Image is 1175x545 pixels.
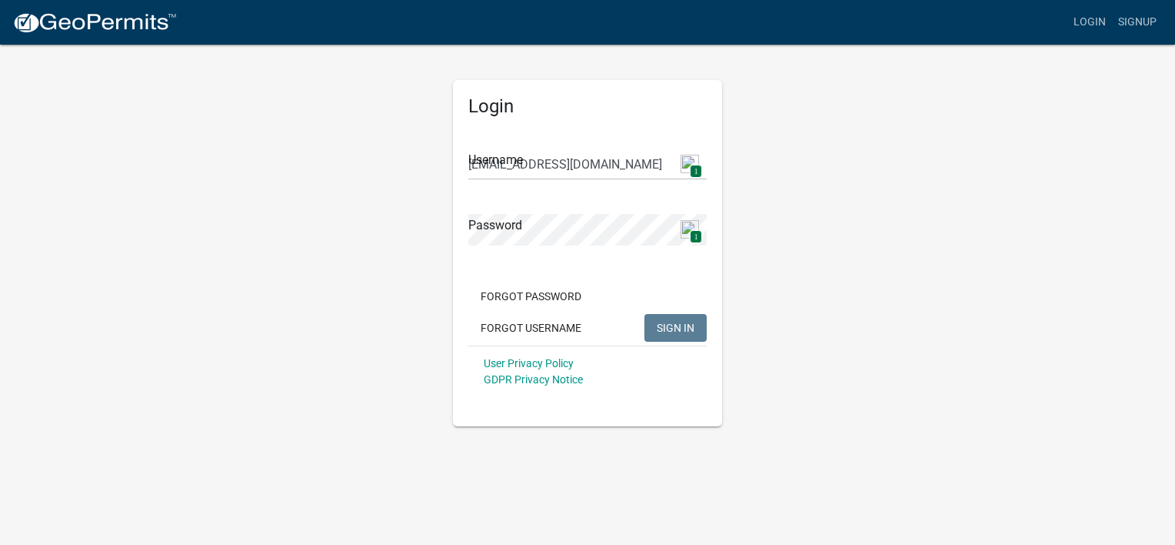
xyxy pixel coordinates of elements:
a: Signup [1112,8,1163,37]
img: npw-badge-icon.svg [681,220,699,239]
img: npw-badge-icon.svg [681,155,699,173]
a: GDPR Privacy Notice [484,373,583,386]
button: SIGN IN [644,314,707,342]
a: Login [1067,8,1112,37]
span: SIGN IN [657,321,694,333]
h5: Login [468,95,707,118]
button: Forgot Username [468,314,594,342]
span: 1 [690,165,701,178]
button: Forgot Password [468,283,594,310]
a: User Privacy Policy [484,357,574,369]
span: 1 [690,230,701,243]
